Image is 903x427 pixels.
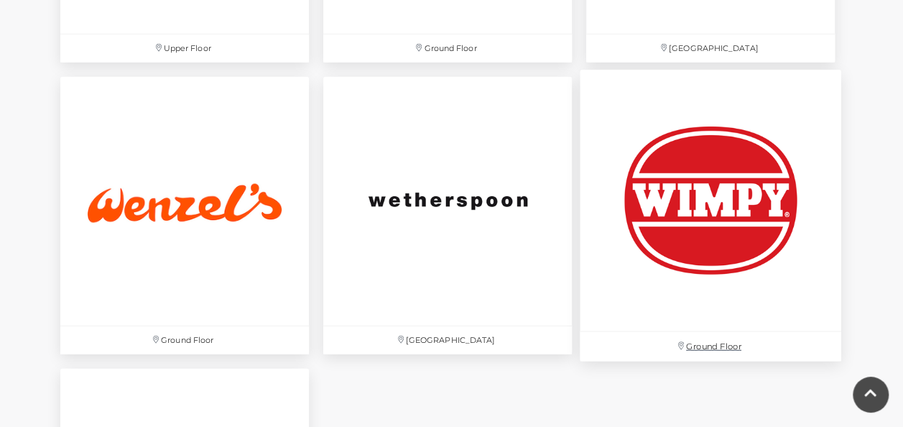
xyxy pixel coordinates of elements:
[53,70,316,362] a: Ground Floor
[323,326,572,354] p: [GEOGRAPHIC_DATA]
[323,35,572,63] p: Ground Floor
[586,35,835,63] p: [GEOGRAPHIC_DATA]
[573,62,849,369] a: Ground Floor
[580,332,841,362] p: Ground Floor
[316,70,579,362] a: [GEOGRAPHIC_DATA]
[60,326,309,354] p: Ground Floor
[60,35,309,63] p: Upper Floor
